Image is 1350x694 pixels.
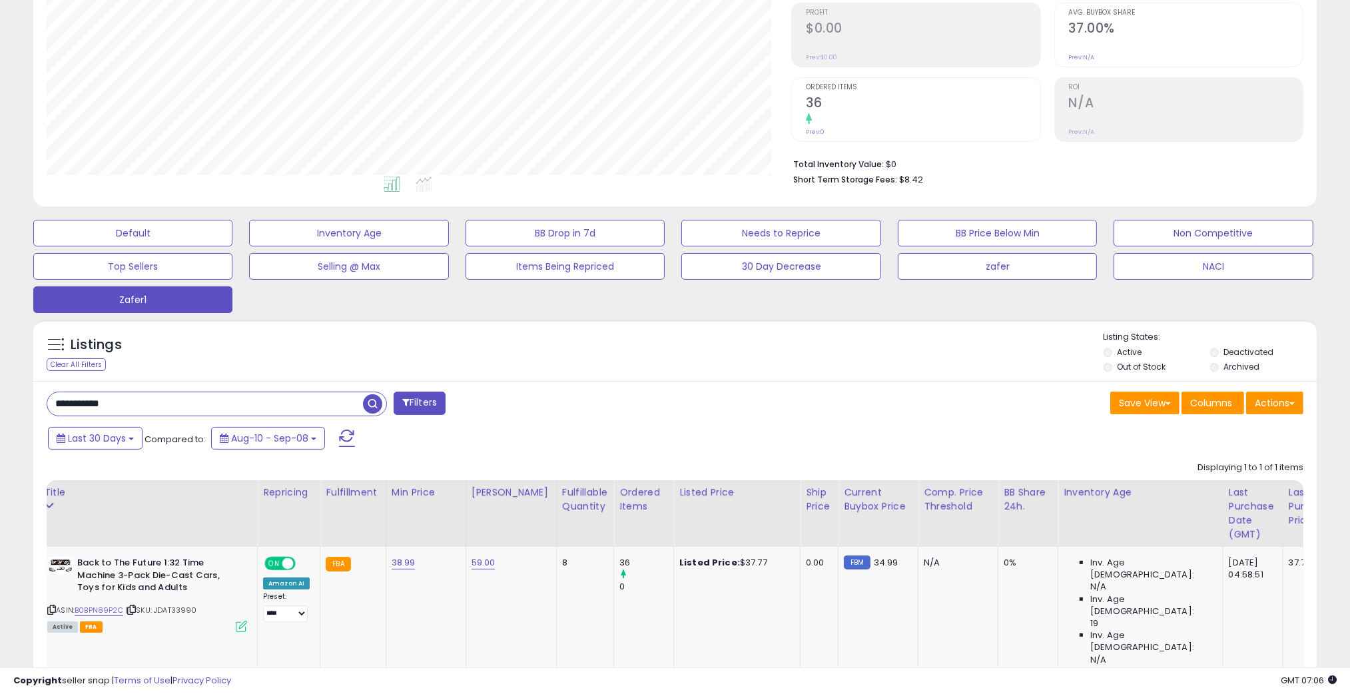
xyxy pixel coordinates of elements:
[211,427,325,450] button: Aug-10 - Sep-08
[266,558,282,569] span: ON
[33,253,232,280] button: Top Sellers
[392,486,460,500] div: Min Price
[681,253,880,280] button: 30 Day Decrease
[48,427,143,450] button: Last 30 Days
[619,581,673,593] div: 0
[1223,361,1259,372] label: Archived
[466,220,665,246] button: BB Drop in 7d
[472,486,551,500] div: [PERSON_NAME]
[47,621,78,633] span: All listings currently available for purchase on Amazon
[899,173,923,186] span: $8.42
[44,486,252,500] div: Title
[326,486,380,500] div: Fulfillment
[33,220,232,246] button: Default
[1246,392,1303,414] button: Actions
[844,486,912,514] div: Current Buybox Price
[806,486,833,514] div: Ship Price
[47,557,247,631] div: ASIN:
[77,557,239,597] b: Back to The Future 1:32 Time Machine 3-Pack Die-Cast Cars, Toys for Kids and Adults
[1281,674,1337,687] span: 2025-10-10 07:06 GMT
[806,84,1040,91] span: Ordered Items
[1064,486,1217,500] div: Inventory Age
[1090,629,1212,653] span: Inv. Age [DEMOGRAPHIC_DATA]:
[263,592,310,622] div: Preset:
[249,253,448,280] button: Selling @ Max
[562,486,608,514] div: Fulfillable Quantity
[562,557,603,569] div: 8
[806,128,825,136] small: Prev: 0
[1181,392,1244,414] button: Columns
[75,605,123,616] a: B0BPN89P2C
[1110,392,1180,414] button: Save View
[80,621,103,633] span: FBA
[1114,220,1313,246] button: Non Competitive
[793,155,1293,171] li: $0
[47,557,74,575] img: 41-jYWnA9PL._SL40_.jpg
[1090,581,1106,593] span: N/A
[33,286,232,313] button: Zafer1
[679,486,795,500] div: Listed Price
[1069,9,1303,17] span: Avg. Buybox Share
[1069,21,1303,39] h2: 37.00%
[844,555,870,569] small: FBM
[1004,486,1052,514] div: BB Share 24h.
[326,557,350,571] small: FBA
[679,556,740,569] b: Listed Price:
[806,21,1040,39] h2: $0.00
[1289,486,1337,527] div: Last Purchase Price
[1229,557,1273,581] div: [DATE] 04:58:51
[1118,346,1142,358] label: Active
[249,220,448,246] button: Inventory Age
[68,432,126,445] span: Last 30 Days
[924,557,988,569] div: N/A
[1090,617,1098,629] span: 19
[619,557,673,569] div: 36
[1197,462,1303,474] div: Displaying 1 to 1 of 1 items
[806,53,837,61] small: Prev: $0.00
[1190,396,1232,410] span: Columns
[898,220,1097,246] button: BB Price Below Min
[1090,557,1212,581] span: Inv. Age [DEMOGRAPHIC_DATA]:
[1069,128,1095,136] small: Prev: N/A
[874,556,898,569] span: 34.99
[793,159,884,170] b: Total Inventory Value:
[145,433,206,446] span: Compared to:
[294,558,315,569] span: OFF
[681,220,880,246] button: Needs to Reprice
[619,486,668,514] div: Ordered Items
[472,556,496,569] a: 59.00
[231,432,308,445] span: Aug-10 - Sep-08
[13,675,231,687] div: seller snap | |
[1090,654,1106,666] span: N/A
[13,674,62,687] strong: Copyright
[1229,486,1277,541] div: Last Purchase Date (GMT)
[263,577,310,589] div: Amazon AI
[1069,95,1303,113] h2: N/A
[1090,666,1212,690] span: Inv. Age [DEMOGRAPHIC_DATA]-180:
[806,557,828,569] div: 0.00
[793,174,897,185] b: Short Term Storage Fees:
[47,358,106,371] div: Clear All Filters
[172,674,231,687] a: Privacy Policy
[924,486,992,514] div: Comp. Price Threshold
[806,95,1040,113] h2: 36
[114,674,170,687] a: Terms of Use
[806,9,1040,17] span: Profit
[1090,593,1212,617] span: Inv. Age [DEMOGRAPHIC_DATA]:
[1004,557,1048,569] div: 0%
[125,605,197,615] span: | SKU: JDAT33990
[1289,557,1333,569] div: 37.77
[1114,253,1313,280] button: NACI
[1069,84,1303,91] span: ROI
[263,486,314,500] div: Repricing
[1069,53,1095,61] small: Prev: N/A
[466,253,665,280] button: Items Being Repriced
[1118,361,1166,372] label: Out of Stock
[1104,331,1317,344] p: Listing States:
[1223,346,1273,358] label: Deactivated
[392,556,416,569] a: 38.99
[679,557,790,569] div: $37.77
[898,253,1097,280] button: zafer
[71,336,122,354] h5: Listings
[394,392,446,415] button: Filters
